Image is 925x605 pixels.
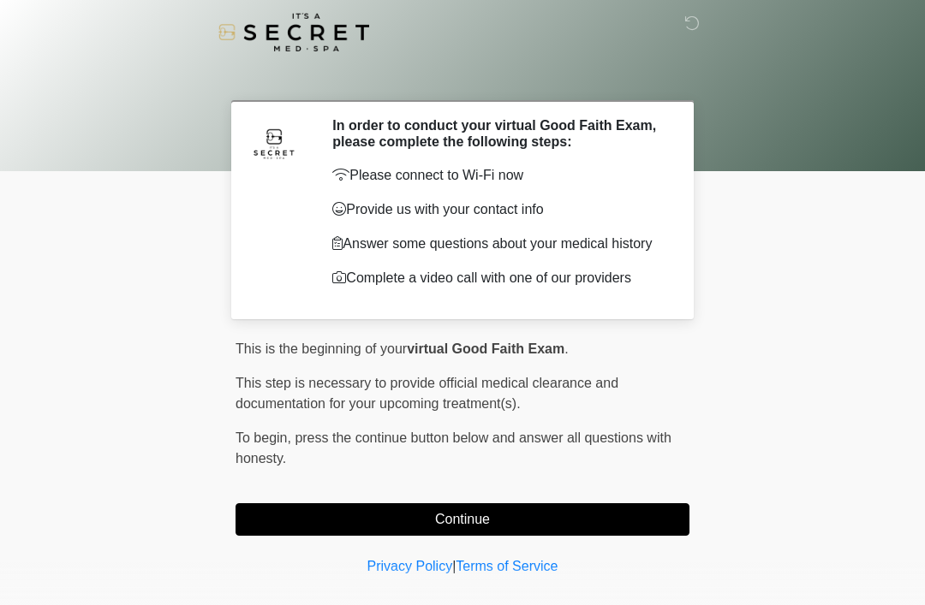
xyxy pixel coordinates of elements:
[332,234,664,254] p: Answer some questions about your medical history
[218,13,369,51] img: It's A Secret Med Spa Logo
[236,376,618,411] span: This step is necessary to provide official medical clearance and documentation for your upcoming ...
[236,341,407,356] span: This is the beginning of your
[367,559,453,573] a: Privacy Policy
[564,341,568,356] span: .
[248,117,300,169] img: Agent Avatar
[407,341,564,356] strong: virtual Good Faith Exam
[332,117,664,150] h2: In order to conduct your virtual Good Faith Exam, please complete the following steps:
[236,430,671,466] span: press the continue button below and answer all questions with honesty.
[332,268,664,288] p: Complete a video call with one of our providers
[452,559,456,573] a: |
[332,165,664,186] p: Please connect to Wi-Fi now
[236,503,689,536] button: Continue
[223,62,702,93] h1: ‎ ‎
[456,559,558,573] a: Terms of Service
[236,430,295,445] span: To begin,
[332,199,664,220] p: Provide us with your contact info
